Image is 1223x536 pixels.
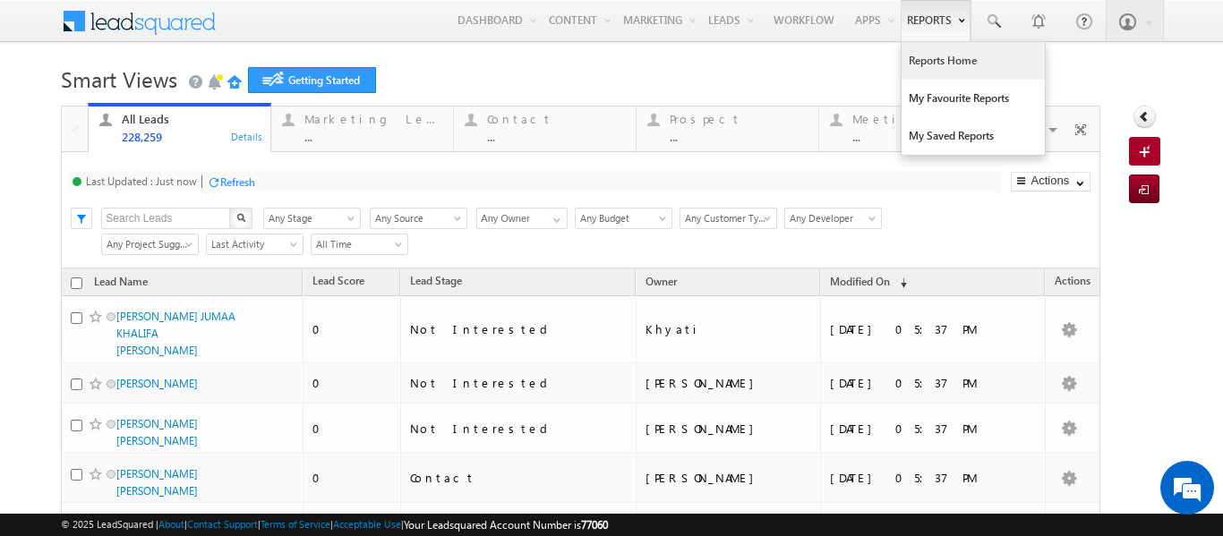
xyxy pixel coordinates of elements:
[830,470,1037,486] div: [DATE] 05:37 PM
[85,272,157,295] a: Lead Name
[23,166,327,398] textarea: Type your message and click 'Submit'
[116,417,198,447] a: [PERSON_NAME] [PERSON_NAME]
[902,80,1045,117] a: My Favourite Reports
[646,421,812,437] div: [PERSON_NAME]
[410,321,627,337] div: Not Interested
[158,518,184,530] a: About
[93,94,301,117] div: Leave a message
[670,130,808,143] div: ...
[206,234,304,255] a: Last Activity
[230,128,264,144] div: Details
[207,236,297,252] span: Last Activity
[262,413,325,438] em: Submit
[852,130,990,143] div: ...
[312,274,364,287] span: Lead Score
[187,518,258,530] a: Contact Support
[646,275,677,288] span: Owner
[71,277,82,289] input: Check all records
[312,236,402,252] span: All Time
[220,175,255,189] div: Refresh
[311,234,408,255] a: All Time
[830,421,1037,437] div: [DATE] 05:37 PM
[116,377,198,390] a: [PERSON_NAME]
[680,207,775,229] div: Customer Type Filter
[830,275,890,288] span: Modified On
[646,470,812,486] div: [PERSON_NAME]
[61,64,177,93] span: Smart Views
[680,210,771,226] span: Any Customer Type
[312,375,393,391] div: 0
[576,210,666,226] span: Any Budget
[784,208,882,229] a: Any Developer
[101,208,231,229] input: Search Leads
[543,208,566,226] a: Show All Items
[410,274,462,287] span: Lead Stage
[784,207,880,229] div: Developer Filter
[86,174,197,188] div: Last Updated : Just now
[294,9,337,52] div: Minimize live chat window
[312,470,393,486] div: 0
[371,210,461,226] span: Any Source
[312,321,393,337] div: 0
[401,271,471,294] a: Lead Stage
[122,130,260,143] div: 228,259
[852,112,990,126] div: Meeting
[304,271,373,294] a: Lead Score
[248,67,376,93] a: Getting Started
[312,421,393,437] div: 0
[830,375,1037,391] div: [DATE] 05:37 PM
[101,234,199,255] a: Any Project Suggested
[101,233,197,255] div: Project Suggested Filter
[785,210,876,226] span: Any Developer
[893,276,907,290] span: (sorted descending)
[370,208,467,229] a: Any Source
[476,207,566,229] div: Owner Filter
[410,470,627,486] div: Contact
[575,208,672,229] a: Any Budget
[122,112,260,126] div: All Leads
[263,208,361,229] a: Any Stage
[370,207,467,229] div: Lead Source Filter
[680,208,777,229] a: Any Customer Type
[116,467,198,498] a: [PERSON_NAME] [PERSON_NAME]
[902,117,1045,155] a: My Saved Reports
[304,112,442,126] div: Marketing Leads
[646,375,812,391] div: [PERSON_NAME]
[636,106,819,151] a: Prospect...
[410,421,627,437] div: Not Interested
[30,94,75,117] img: d_60004797649_company_0_60004797649
[830,321,1037,337] div: [DATE] 05:37 PM
[818,106,1002,151] a: Meeting...
[61,516,608,533] span: © 2025 LeadSquared | | | | |
[404,518,608,532] span: Your Leadsquared Account Number is
[581,518,608,532] span: 77060
[270,106,454,151] a: Marketing Leads...
[263,207,361,229] div: Lead Stage Filter
[1011,172,1090,191] button: Actions
[304,130,442,143] div: ...
[116,310,235,357] a: [PERSON_NAME] JUMAA KHALIFA [PERSON_NAME]
[487,130,625,143] div: ...
[575,207,671,229] div: Budget Filter
[646,321,812,337] div: Khyati
[333,518,401,530] a: Acceptable Use
[88,103,271,153] a: All Leads228,259Details
[453,106,637,151] a: Contact...
[487,112,625,126] div: Contact
[1046,271,1099,294] span: Actions
[102,236,192,252] span: Any Project Suggested
[670,112,808,126] div: Prospect
[902,42,1045,80] a: Reports Home
[410,375,627,391] div: Not Interested
[236,213,245,222] img: Search
[261,518,330,530] a: Terms of Service
[476,208,568,229] input: Type to Search
[264,210,355,226] span: Any Stage
[821,271,916,294] a: Modified On (sorted descending)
